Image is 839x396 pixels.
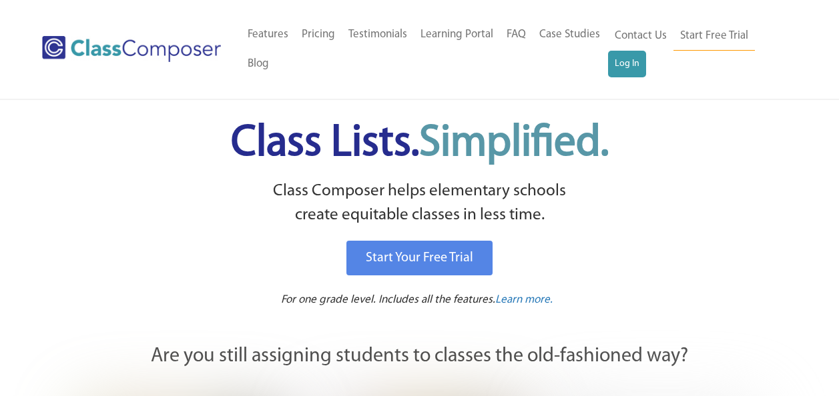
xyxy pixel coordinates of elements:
[495,294,553,305] span: Learn more.
[346,241,493,275] a: Start Your Free Trial
[342,20,414,49] a: Testimonials
[231,122,609,165] span: Class Lists.
[295,20,342,49] a: Pricing
[414,20,500,49] a: Learning Portal
[241,49,276,79] a: Blog
[366,251,473,265] span: Start Your Free Trial
[608,21,673,51] a: Contact Us
[241,20,295,49] a: Features
[495,292,553,309] a: Learn more.
[533,20,607,49] a: Case Studies
[79,342,760,371] p: Are you still assigning students to classes the old-fashioned way?
[673,21,755,51] a: Start Free Trial
[419,122,609,165] span: Simplified.
[608,21,787,77] nav: Header Menu
[77,179,762,228] p: Class Composer helps elementary schools create equitable classes in less time.
[608,51,646,77] a: Log In
[241,20,609,79] nav: Header Menu
[42,36,221,62] img: Class Composer
[281,294,495,305] span: For one grade level. Includes all the features.
[500,20,533,49] a: FAQ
